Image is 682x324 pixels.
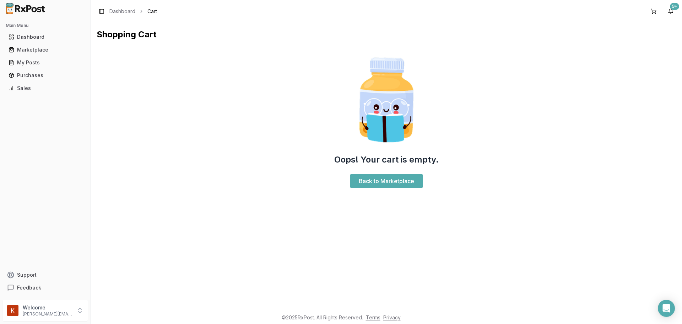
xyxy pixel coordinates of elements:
[9,72,82,79] div: Purchases
[147,8,157,15] span: Cart
[109,8,157,15] nav: breadcrumb
[9,59,82,66] div: My Posts
[3,3,48,14] img: RxPost Logo
[6,56,85,69] a: My Posts
[3,269,88,281] button: Support
[109,8,135,15] a: Dashboard
[366,314,380,320] a: Terms
[6,43,85,56] a: Marketplace
[658,300,675,317] div: Open Intercom Messenger
[23,304,72,311] p: Welcome
[6,23,85,28] h2: Main Menu
[350,174,423,188] a: Back to Marketplace
[334,154,439,165] h2: Oops! Your cart is empty.
[6,69,85,82] a: Purchases
[9,85,82,92] div: Sales
[7,305,18,316] img: User avatar
[97,29,676,40] h1: Shopping Cart
[3,70,88,81] button: Purchases
[9,33,82,41] div: Dashboard
[9,46,82,53] div: Marketplace
[3,83,88,94] button: Sales
[23,311,72,317] p: [PERSON_NAME][EMAIL_ADDRESS][DOMAIN_NAME]
[3,57,88,68] button: My Posts
[670,3,679,10] div: 9+
[3,281,88,294] button: Feedback
[665,6,676,17] button: 9+
[3,44,88,55] button: Marketplace
[383,314,401,320] a: Privacy
[3,31,88,43] button: Dashboard
[17,284,41,291] span: Feedback
[6,82,85,95] a: Sales
[6,31,85,43] a: Dashboard
[341,54,432,145] img: Smart Pill Bottle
